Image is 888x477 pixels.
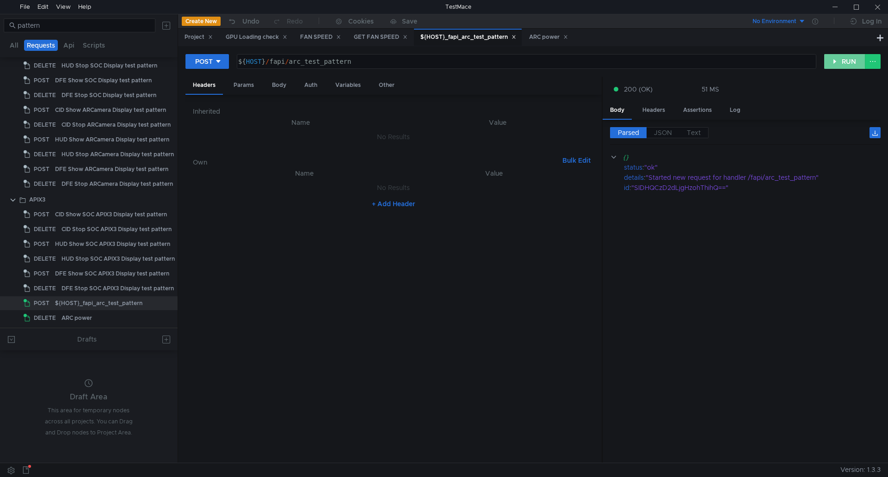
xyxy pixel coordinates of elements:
[287,16,303,27] div: Redo
[55,133,169,147] div: HUD Show ARCamera Display test pattern
[34,222,56,236] span: DELETE
[55,73,152,87] div: DFE Show SOC Display test pattern
[29,193,45,207] div: APIX3
[377,183,410,192] nz-embed-empty: No Results
[34,177,56,191] span: DELETE
[624,162,642,172] div: status
[62,281,174,295] div: DFE Stop SOC APIX3 Display test pattern
[55,208,167,221] div: CID Show SOC APIX3 Display test pattern
[840,463,881,477] span: Version: 1.3.3
[195,56,213,67] div: POST
[55,162,168,176] div: DFE Show ARCamera Display test pattern
[62,88,156,102] div: DFE Stop SOC Display test pattern
[185,77,223,95] div: Headers
[34,267,49,281] span: POST
[34,147,56,161] span: DELETE
[34,88,56,102] span: DELETE
[182,17,221,26] button: Create New
[55,103,166,117] div: CID Show ARCamera Display test pattern
[34,252,56,266] span: DELETE
[676,102,719,119] div: Assertions
[24,40,58,51] button: Requests
[34,133,49,147] span: POST
[624,172,644,183] div: details
[34,281,56,295] span: DELETE
[420,32,516,42] div: ${HOST}_fapi_arc_test_pattern
[62,252,175,266] div: HUD Stop SOC APIX3 Display test pattern
[654,128,672,137] span: JSON
[722,102,748,119] div: Log
[55,267,169,281] div: DFE Show SOC APIX3 Display test pattern
[603,102,632,120] div: Body
[34,296,49,310] span: POST
[55,237,170,251] div: HUD Show SOC APIX3 Display test pattern
[354,32,407,42] div: GET FAN SPEED
[300,32,341,42] div: FAN SPEED
[34,73,49,87] span: POST
[824,54,865,69] button: RUN
[18,20,150,31] input: Search...
[7,40,21,51] button: All
[646,172,869,183] div: "Started new request for handler /fapi/arc_test_pattern"
[624,162,881,172] div: :
[559,155,594,166] button: Bulk Edit
[221,14,266,28] button: Undo
[368,198,419,209] button: + Add Header
[185,32,213,42] div: Project
[618,128,639,137] span: Parsed
[34,208,49,221] span: POST
[741,14,806,29] button: No Environment
[702,85,719,93] div: 51 MS
[62,222,172,236] div: CID Stop SOC APIX3 Display test pattern
[62,311,92,325] div: ARC power
[34,311,56,325] span: DELETE
[644,162,869,172] div: "ok"
[34,162,49,176] span: POST
[402,18,417,24] div: Save
[297,77,325,94] div: Auth
[62,118,171,132] div: CID Stop ARCamera Display test pattern
[55,296,142,310] div: ${HOST}_fapi_arc_test_pattern
[348,16,374,27] div: Cookies
[377,133,410,141] nz-embed-empty: No Results
[687,128,701,137] span: Text
[193,106,594,117] h6: Inherited
[624,84,653,94] span: 200 (OK)
[185,54,229,69] button: POST
[62,147,174,161] div: HUD Stop ARCamera Display test pattern
[752,17,796,26] div: No Environment
[193,157,559,168] h6: Own
[80,40,108,51] button: Scripts
[529,32,568,42] div: ARC power
[371,77,402,94] div: Other
[631,183,868,193] div: "SIDHQCzD2dLjgHzohThihQ=="
[62,177,173,191] div: DFE Stop ARCamera Display test pattern
[862,16,882,27] div: Log In
[266,14,309,28] button: Redo
[208,168,401,179] th: Name
[265,77,294,94] div: Body
[635,102,672,119] div: Headers
[226,32,287,42] div: GPU Loading check
[624,172,881,183] div: :
[61,40,77,51] button: Api
[401,117,594,128] th: Value
[77,334,97,345] div: Drafts
[328,77,368,94] div: Variables
[623,152,868,162] div: {}
[34,103,49,117] span: POST
[401,168,587,179] th: Value
[34,237,49,251] span: POST
[34,59,56,73] span: DELETE
[200,117,401,128] th: Name
[226,77,261,94] div: Params
[624,183,881,193] div: :
[242,16,259,27] div: Undo
[624,183,629,193] div: id
[62,59,157,73] div: HUD Stop SOC Display test pattern
[34,118,56,132] span: DELETE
